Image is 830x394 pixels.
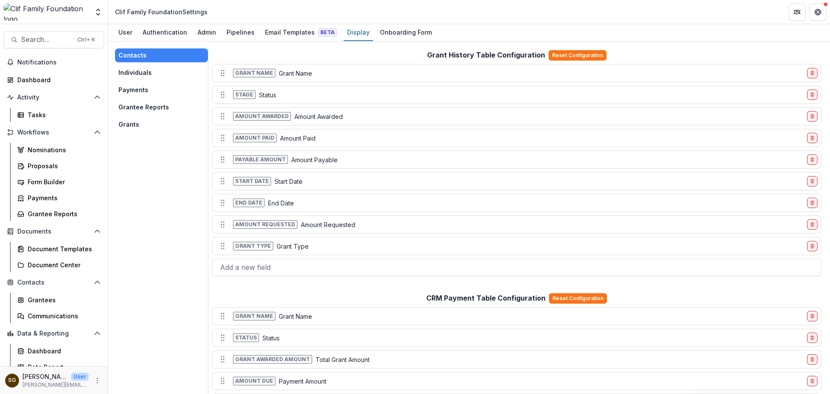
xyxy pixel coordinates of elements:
[279,312,312,321] p: Grant Name
[14,175,104,189] a: Form Builder
[233,242,273,250] span: Grant type
[549,50,607,61] button: Reset Configuration
[139,26,191,38] div: Authentication
[216,218,230,231] button: Move field
[344,26,373,38] div: Display
[807,219,817,230] button: delete-field-row
[3,224,104,238] button: Open Documents
[233,69,275,77] span: Grant name
[28,362,97,372] div: Data Report
[216,239,230,253] button: Move field
[262,333,280,343] p: Status
[807,133,817,143] button: delete-field-row
[17,330,90,337] span: Data & Reporting
[316,355,370,364] p: Total Grant Amount
[3,275,104,289] button: Open Contacts
[259,90,276,99] p: Status
[14,143,104,157] a: Nominations
[301,220,355,229] p: Amount Requested
[807,354,817,365] button: delete-field-row
[233,355,312,364] span: Grant awarded amount
[807,154,817,165] button: delete-field-row
[17,129,90,136] span: Workflows
[216,374,230,388] button: Move field
[22,372,67,381] p: [PERSON_NAME]
[807,176,817,186] button: delete-field-row
[194,24,220,41] a: Admin
[233,377,275,385] span: Amount due
[344,24,373,41] a: Display
[3,327,104,340] button: Open Data & Reporting
[139,24,191,41] a: Authentication
[28,209,97,218] div: Grantee Reports
[268,199,294,208] p: End Date
[275,177,303,186] p: Start Date
[549,293,607,304] button: Reset Configuration
[3,55,104,69] button: Notifications
[92,375,102,386] button: More
[3,90,104,104] button: Open Activity
[233,333,259,342] span: Status
[28,110,97,119] div: Tasks
[216,309,230,323] button: Move field
[115,7,207,16] div: Clif Family Foundation Settings
[233,177,271,186] span: Start date
[807,198,817,208] button: delete-field-row
[115,48,208,62] button: Contacts
[807,68,817,78] button: delete-field-row
[291,155,338,164] p: Amount Payable
[216,109,230,123] button: Move field
[115,100,208,114] button: Grantee Reports
[112,6,211,18] nav: breadcrumb
[809,3,827,21] button: Get Help
[115,24,136,41] a: User
[807,376,817,386] button: delete-field-row
[216,196,230,210] button: Move field
[28,177,97,186] div: Form Builder
[17,94,90,101] span: Activity
[14,344,104,358] a: Dashboard
[262,24,340,41] a: Email Templates Beta
[377,26,435,38] div: Onboarding Form
[233,155,288,164] span: Payable amount
[14,309,104,323] a: Communications
[233,312,275,320] span: Grant name
[233,90,255,99] span: Stage
[14,159,104,173] a: Proposals
[21,35,72,44] span: Search...
[71,373,89,381] p: User
[233,199,265,207] span: End date
[279,377,326,386] p: Payment Amount
[17,279,90,286] span: Contacts
[3,125,104,139] button: Open Workflows
[216,153,230,167] button: Move field
[377,24,435,41] a: Onboarding Form
[216,88,230,102] button: Move field
[318,28,337,37] span: Beta
[277,242,309,251] p: Grant Type
[115,118,208,131] button: Grants
[14,258,104,272] a: Document Center
[233,134,277,142] span: Amount paid
[76,35,97,45] div: Ctrl + K
[28,193,97,202] div: Payments
[807,111,817,122] button: delete-field-row
[807,90,817,100] button: delete-field-row
[294,112,343,121] p: Amount Awarded
[3,3,89,21] img: Clif Family Foundation logo
[262,26,340,38] div: Email Templates
[8,378,16,383] div: Sarah Grady
[28,311,97,320] div: Communications
[14,360,104,374] a: Data Report
[3,73,104,87] a: Dashboard
[115,66,208,80] button: Individuals
[216,352,230,366] button: Move field
[14,293,104,307] a: Grantees
[14,191,104,205] a: Payments
[28,145,97,154] div: Nominations
[194,26,220,38] div: Admin
[28,346,97,356] div: Dashboard
[28,244,97,253] div: Document Templates
[216,131,230,145] button: Move field
[427,51,545,59] h2: Grant History Table Configuration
